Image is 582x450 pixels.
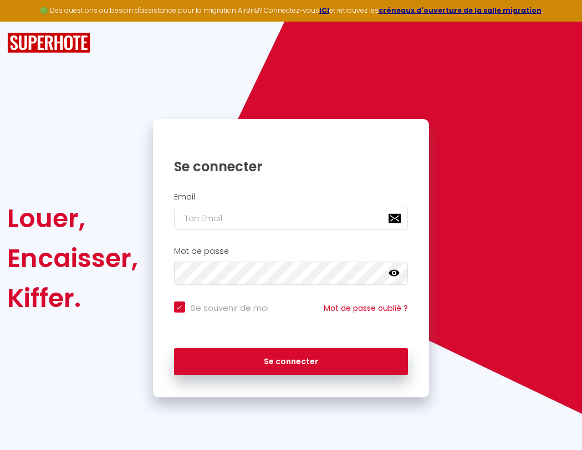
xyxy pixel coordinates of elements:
[7,278,138,318] div: Kiffer.
[174,348,409,376] button: Se connecter
[7,238,138,278] div: Encaisser,
[319,6,329,15] a: ICI
[324,303,408,314] a: Mot de passe oublié ?
[174,247,409,256] h2: Mot de passe
[174,207,409,230] input: Ton Email
[379,6,542,15] a: créneaux d'ouverture de la salle migration
[7,198,138,238] div: Louer,
[174,192,409,202] h2: Email
[7,33,90,53] img: SuperHote logo
[174,158,409,175] h1: Se connecter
